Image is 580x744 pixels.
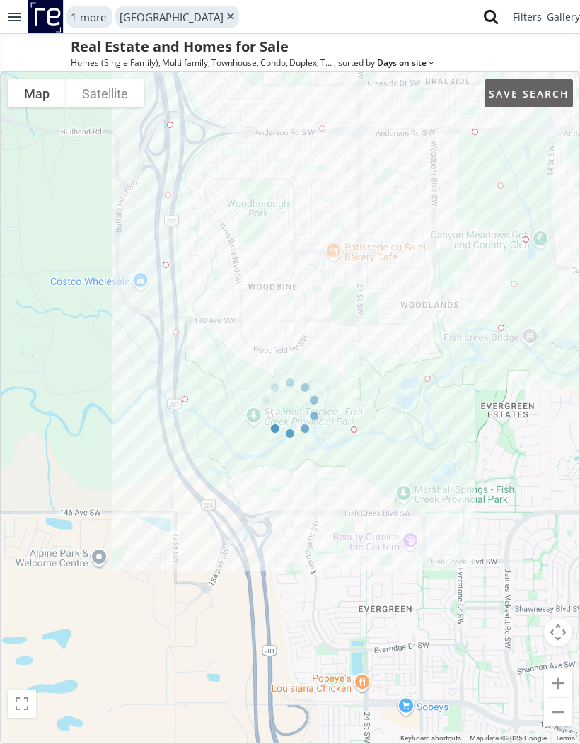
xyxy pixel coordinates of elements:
[334,57,434,69] span: , sorted by
[66,6,112,28] div: 1 more
[71,57,161,69] span: Homes (Single Family) ,
[162,57,210,69] span: Multi family ,
[260,57,288,69] span: Condo ,
[547,10,580,24] span: Gallery
[377,57,434,69] span: Days on site
[115,6,239,28] div: [GEOGRAPHIC_DATA]
[289,57,319,69] span: Duplex ,
[71,37,289,57] h1: Real Estate and Homes for Sale
[513,10,542,24] span: Filters
[211,57,259,69] span: Townhouse ,
[320,57,349,69] span: Triplex ,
